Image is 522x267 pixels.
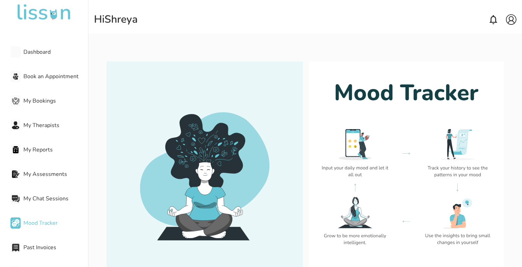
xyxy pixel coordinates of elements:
[319,126,494,249] img: moodtrackerBanner.svg
[23,121,88,129] span: My Therapists
[94,13,138,26] div: Hi Shreya
[23,146,88,154] span: My Reports
[23,97,88,105] span: My Bookings
[23,194,88,203] span: My Chat Sessions
[12,244,20,251] img: Past Invoices
[12,170,20,178] img: My Assessments
[334,82,478,104] h1: Mood Tracker
[12,48,20,56] img: Dashboard
[23,170,88,178] span: My Assessments
[23,243,88,252] span: Past Invoices
[12,146,20,154] img: My Reports
[140,112,269,241] img: moodbanner1.svg
[23,219,88,227] span: Mood Tracker
[506,14,516,25] img: account.svg
[16,4,72,21] img: undefined
[12,121,20,129] img: My Therapists
[12,73,20,80] img: Book an Appointment
[12,195,20,202] img: My Chat Sessions
[23,72,88,81] span: Book an Appointment
[12,97,20,105] img: My Bookings
[12,219,20,227] img: Mood Tracker
[23,48,88,56] span: Dashboard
